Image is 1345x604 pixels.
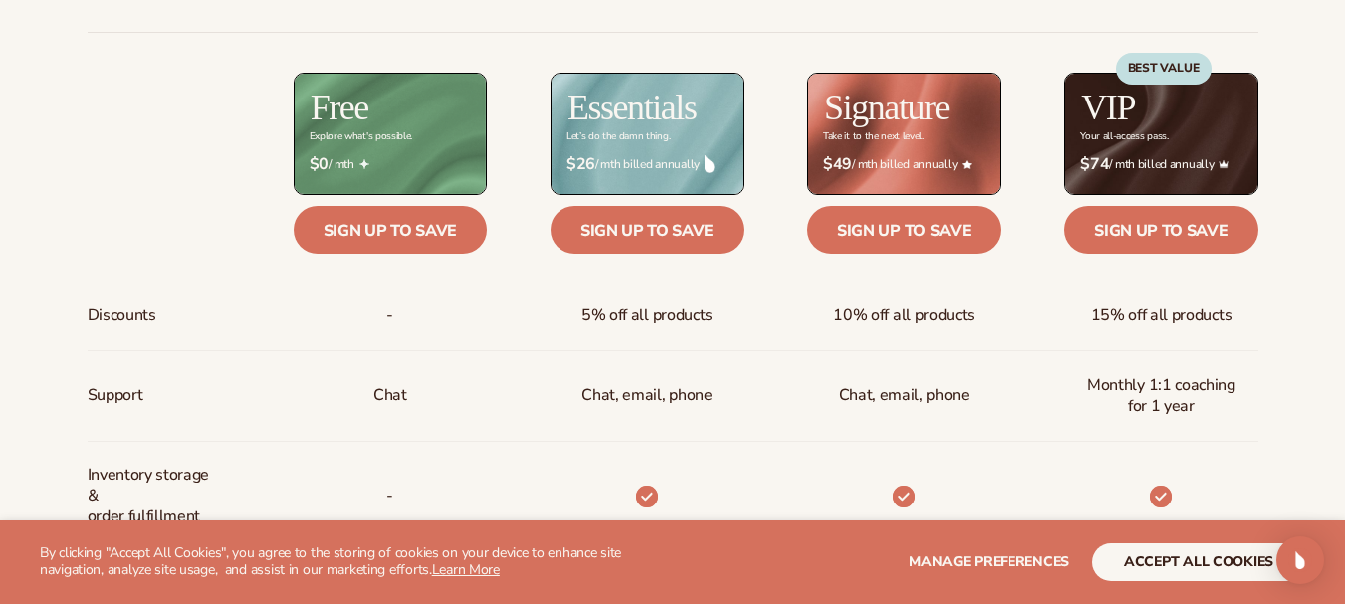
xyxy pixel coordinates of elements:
[1091,298,1233,334] span: 15% off all products
[40,545,664,579] p: By clicking "Accept All Cookies", you agree to the storing of cookies on your device to enhance s...
[552,74,743,194] img: Essentials_BG_9050f826-5aa9-47d9-a362-757b82c62641.jpg
[1080,155,1109,174] strong: $74
[1065,74,1256,194] img: VIP_BG_199964bd-3653-43bc-8a67-789d2d7717b9.jpg
[1116,53,1212,85] div: BEST VALUE
[1219,159,1229,169] img: Crown_2d87c031-1b5a-4345-8312-a4356ddcde98.png
[386,478,393,514] p: -
[294,206,487,254] a: Sign up to save
[824,90,949,125] h2: Signature
[909,552,1069,571] span: Manage preferences
[88,377,143,414] span: Support
[833,298,975,334] span: 10% off all products
[359,159,369,169] img: Free_Icon_bb6e7c7e-73f8-44bd-8ed0-223ea0fc522e.png
[1080,367,1241,425] span: Monthly 1:1 coaching for 1 year
[807,206,1001,254] a: Sign up to save
[909,543,1069,581] button: Manage preferences
[962,160,972,169] img: Star_6.png
[581,377,712,414] p: Chat, email, phone
[566,155,728,174] span: / mth billed annually
[567,90,697,125] h2: Essentials
[808,74,1000,194] img: Signature_BG_eeb718c8-65ac-49e3-a4e5-327c6aa73146.jpg
[823,155,852,174] strong: $49
[705,155,715,173] img: drop.png
[566,155,595,174] strong: $26
[1080,131,1168,142] div: Your all-access pass.
[581,298,713,334] span: 5% off all products
[566,131,670,142] div: Let’s do the damn thing.
[1080,155,1241,174] span: / mth billed annually
[839,377,970,414] span: Chat, email, phone
[310,155,329,174] strong: $0
[310,155,471,174] span: / mth
[432,560,500,579] a: Learn More
[1092,543,1305,581] button: accept all cookies
[823,131,924,142] div: Take it to the next level.
[88,298,156,334] span: Discounts
[823,155,985,174] span: / mth billed annually
[1081,90,1135,125] h2: VIP
[310,131,412,142] div: Explore what's possible.
[88,457,220,534] span: Inventory storage & order fulfillment
[551,206,744,254] a: Sign up to save
[386,298,393,334] span: -
[295,74,486,194] img: free_bg.png
[311,90,368,125] h2: Free
[373,377,407,414] p: Chat
[1064,206,1257,254] a: Sign up to save
[1276,536,1324,584] div: Open Intercom Messenger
